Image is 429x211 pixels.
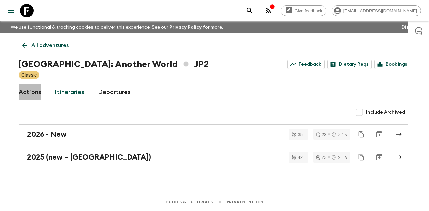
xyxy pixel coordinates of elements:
[55,84,84,100] a: Itineraries
[31,41,69,49] p: All adventures
[366,109,405,116] span: Include Archived
[19,39,72,52] a: All adventures
[169,25,202,30] a: Privacy Policy
[316,132,326,137] div: 23
[98,84,131,100] a: Departures
[332,5,421,16] div: [EMAIL_ADDRESS][DOMAIN_NAME]
[19,124,410,144] a: 2026 - New
[316,155,326,160] div: 23
[374,60,410,69] a: Bookings
[243,4,256,17] button: search adventures
[19,147,410,167] a: 2025 (new – [GEOGRAPHIC_DATA])
[27,153,151,162] h2: 2025 (new – [GEOGRAPHIC_DATA])
[355,128,367,140] button: Duplicate
[340,8,421,13] span: [EMAIL_ADDRESS][DOMAIN_NAME]
[27,130,67,139] h2: 2026 - New
[355,151,367,163] button: Duplicate
[165,198,213,206] a: Guides & Tutorials
[294,155,307,160] span: 42
[332,132,347,137] div: > 1 y
[327,60,372,69] a: Dietary Reqs
[373,150,386,164] button: Archive
[19,84,41,100] a: Actions
[400,23,421,32] button: Dismiss
[294,132,307,137] span: 35
[8,21,226,33] p: We use functional & tracking cookies to deliver this experience. See our for more.
[227,198,264,206] a: Privacy Policy
[281,5,326,16] a: Give feedback
[332,155,347,160] div: > 1 y
[4,4,17,17] button: menu
[287,60,325,69] a: Feedback
[291,8,326,13] span: Give feedback
[19,58,209,71] h1: [GEOGRAPHIC_DATA]: Another World JP2
[21,72,37,78] p: Classic
[373,128,386,141] button: Archive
